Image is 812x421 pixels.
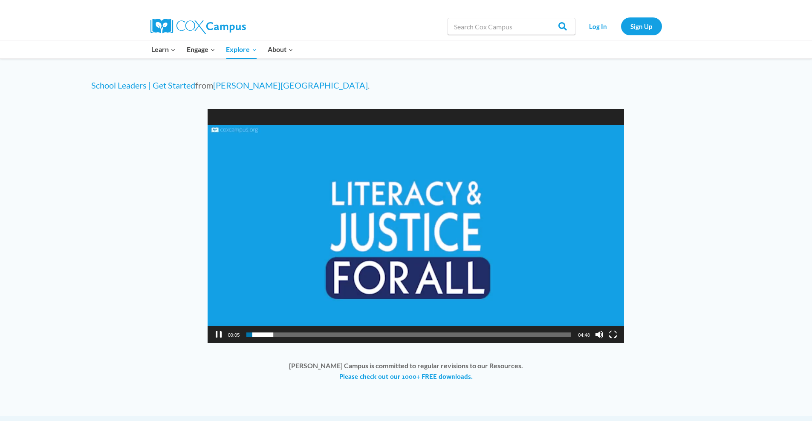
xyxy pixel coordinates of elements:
[146,40,182,58] button: Child menu of Learn
[214,330,223,339] button: Pause
[146,40,299,58] nav: Primary Navigation
[262,40,299,58] button: Child menu of About
[580,17,617,35] a: Log In
[91,360,721,382] p: [PERSON_NAME] Campus is committed to regular revisions to our Resources.
[150,19,246,34] img: Cox Campus
[621,17,662,35] a: Sign Up
[228,332,240,338] span: 00:05
[580,17,662,35] nav: Secondary Navigation
[181,40,221,58] button: Child menu of Engage
[208,109,624,343] div: Video Player
[221,40,263,58] button: Child menu of Explore
[91,78,501,92] p: from .
[578,332,590,338] span: 04:48
[91,80,195,90] a: School Leaders | Get Started
[609,330,617,339] button: Fullscreen
[448,18,575,35] input: Search Cox Campus
[339,372,473,381] a: Please check out our 1000+ FREE downloads.
[595,330,604,339] button: Mute
[213,80,368,90] a: [PERSON_NAME][GEOGRAPHIC_DATA]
